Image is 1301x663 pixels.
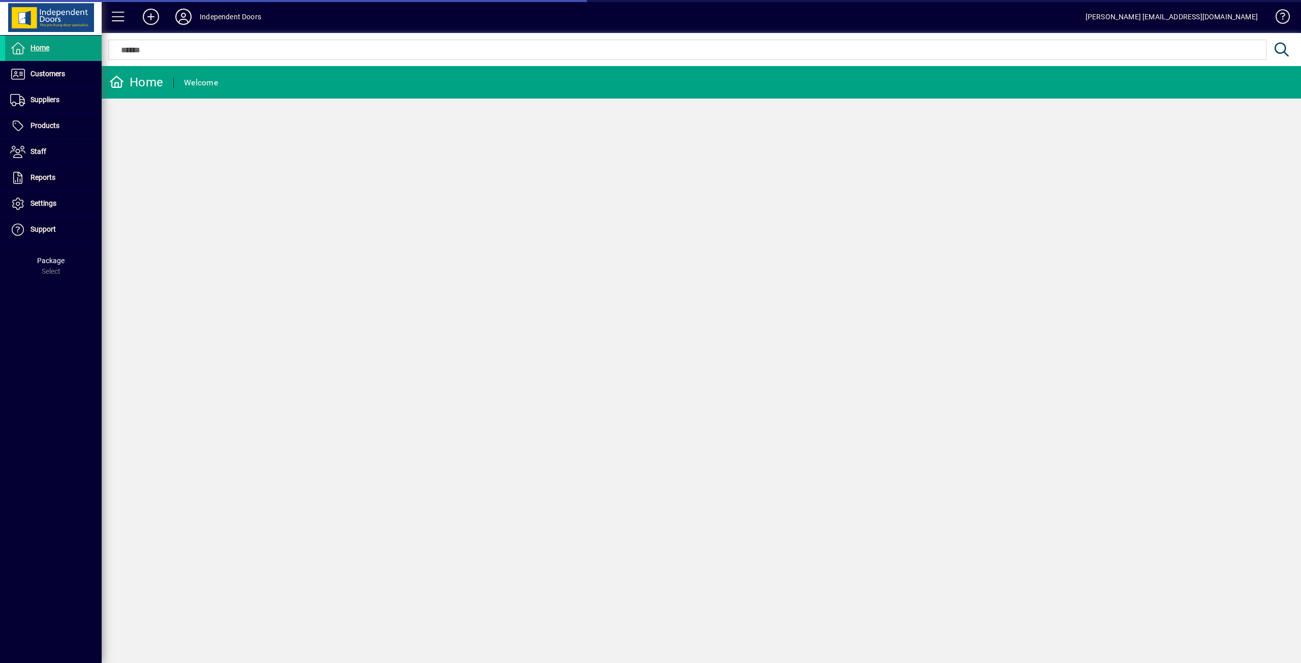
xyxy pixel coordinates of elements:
[5,87,102,113] a: Suppliers
[5,139,102,165] a: Staff
[30,147,46,155] span: Staff
[30,70,65,78] span: Customers
[167,8,200,26] button: Profile
[30,121,59,130] span: Products
[5,191,102,216] a: Settings
[184,75,218,91] div: Welcome
[30,199,56,207] span: Settings
[1086,9,1258,25] div: [PERSON_NAME] [EMAIL_ADDRESS][DOMAIN_NAME]
[1268,2,1288,35] a: Knowledge Base
[5,113,102,139] a: Products
[5,217,102,242] a: Support
[30,44,49,52] span: Home
[5,61,102,87] a: Customers
[5,165,102,191] a: Reports
[37,257,65,265] span: Package
[109,74,163,90] div: Home
[30,173,55,181] span: Reports
[200,9,261,25] div: Independent Doors
[30,225,56,233] span: Support
[30,96,59,104] span: Suppliers
[135,8,167,26] button: Add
